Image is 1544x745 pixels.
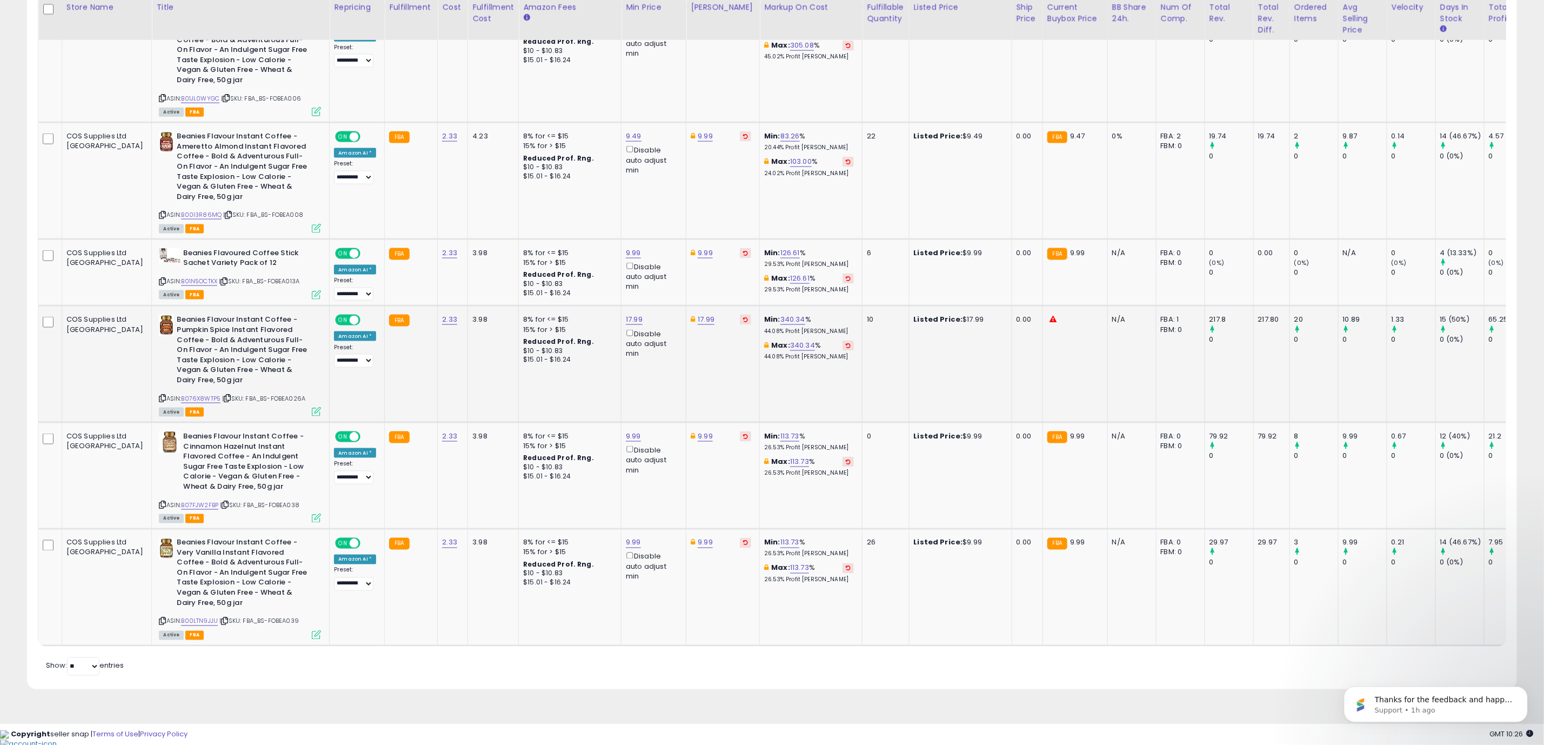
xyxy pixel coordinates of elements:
div: 4.57 [1489,131,1533,141]
div: 0.00 [1017,431,1034,441]
p: 29.53% Profit [PERSON_NAME] [764,261,854,268]
a: 103.00 [790,156,812,167]
div: 79.92 [1258,431,1281,441]
div: 0 [1392,558,1435,568]
div: 0.00 [1017,538,1034,548]
div: 79.92 [1209,431,1253,441]
a: 9.99 [626,537,641,548]
div: 0 [1489,151,1533,161]
div: Preset: [334,160,376,184]
b: Min: [764,131,780,141]
div: 19.74 [1209,131,1253,141]
div: 2 [1294,131,1338,141]
small: (0%) [1294,258,1309,267]
div: Velocity [1392,2,1431,13]
div: % [764,538,854,558]
a: B076X8WTP5 [181,394,220,403]
div: 0 [1209,151,1253,161]
div: $10 - $10.83 [523,163,613,172]
span: All listings currently available for purchase on Amazon [159,514,184,523]
div: Disable auto adjust min [626,444,678,475]
div: Preset: [334,277,376,301]
b: Min: [764,431,780,441]
b: Min: [764,248,780,258]
div: Amazon AI * [334,331,376,341]
div: % [764,131,854,151]
div: 3.98 [472,248,510,258]
div: 29.97 [1258,538,1281,548]
span: 9.99 [1070,537,1085,548]
div: N/A [1112,431,1148,441]
b: Beanies Flavour Instant Coffee - Ameretto Almond Instant Flavored Coffee - Bold & Adventurous Ful... [177,131,308,204]
div: 0.00 [1258,248,1281,258]
span: FBA [185,408,204,417]
a: 17.99 [626,314,643,325]
div: 0 [1343,335,1387,344]
b: Max: [771,40,790,50]
a: 2.33 [442,314,457,325]
div: % [764,248,854,268]
a: 2.33 [442,431,457,442]
p: 26.53% Profit [PERSON_NAME] [764,469,854,477]
b: Reduced Prof. Rng. [523,37,594,46]
div: Fulfillable Quantity [867,2,904,24]
iframe: Intercom notifications message [1328,664,1544,740]
div: 217.80 [1258,315,1281,324]
div: % [764,157,854,177]
b: Reduced Prof. Rng. [523,154,594,163]
span: OFF [359,249,376,258]
div: 217.8 [1209,315,1253,324]
img: 5128tHJ6AQL._SL40_.jpg [159,131,174,153]
div: $15.01 - $16.24 [523,289,613,298]
div: $9.99 [914,538,1004,548]
a: 340.34 [790,340,815,351]
div: FBM: 0 [1161,325,1197,335]
div: Total Rev. [1209,2,1249,24]
div: Amazon AI * [334,448,376,458]
div: Ordered Items [1294,2,1334,24]
span: OFF [359,132,376,142]
div: Markup on Cost [764,2,858,13]
div: 0 [1343,451,1387,461]
div: 0 [1209,558,1253,568]
span: | SKU: FBA_BS-FOBEA008 [223,210,303,219]
div: $15.01 - $16.24 [523,472,613,481]
small: FBA [389,131,409,143]
a: 17.99 [698,314,714,325]
span: | SKU: FBA_BS-FOBEA006 [221,94,301,103]
a: B07FJW2FBP [181,501,218,510]
div: 0 [1392,335,1435,344]
div: 7.95 [1489,538,1533,548]
a: 9.99 [698,248,713,258]
div: 0.14 [1392,131,1435,141]
div: message notification from Support, 1h ago. Thanks for the feedback and happy repricing! [16,23,200,58]
a: B01JL0WYGC [181,94,219,103]
div: ASIN: [159,15,321,116]
p: 44.08% Profit [PERSON_NAME] [764,328,854,335]
div: 0 (0%) [1440,268,1484,277]
span: ON [337,249,350,258]
b: Max: [771,456,790,467]
a: 9.49 [626,131,641,142]
div: Listed Price [914,2,1007,13]
div: ASIN: [159,431,321,522]
a: 9.99 [698,431,713,442]
div: 9.87 [1343,131,1387,141]
div: 15% for > $15 [523,325,613,335]
div: FBA: 0 [1161,431,1197,441]
img: Profile image for Support [24,32,42,50]
div: % [764,457,854,477]
b: Beanies Flavour Instant Coffee - Cinnamon Hazelnut Instant Flavored Coffee - An Indulgent Sugar F... [183,431,315,494]
div: 3.98 [472,315,510,324]
div: Preset: [334,44,376,68]
b: Beanies Flavoured Coffee Stick Sachet Variety Pack of 12 [183,248,315,271]
small: FBA [1047,538,1067,550]
div: 0.67 [1392,431,1435,441]
div: Total Rev. Diff. [1258,2,1285,36]
div: % [764,274,854,294]
div: 3 [1294,538,1338,548]
div: [PERSON_NAME] [691,2,755,13]
div: 20 [1294,315,1338,324]
div: 0 [1209,335,1253,344]
div: Preset: [334,460,376,484]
